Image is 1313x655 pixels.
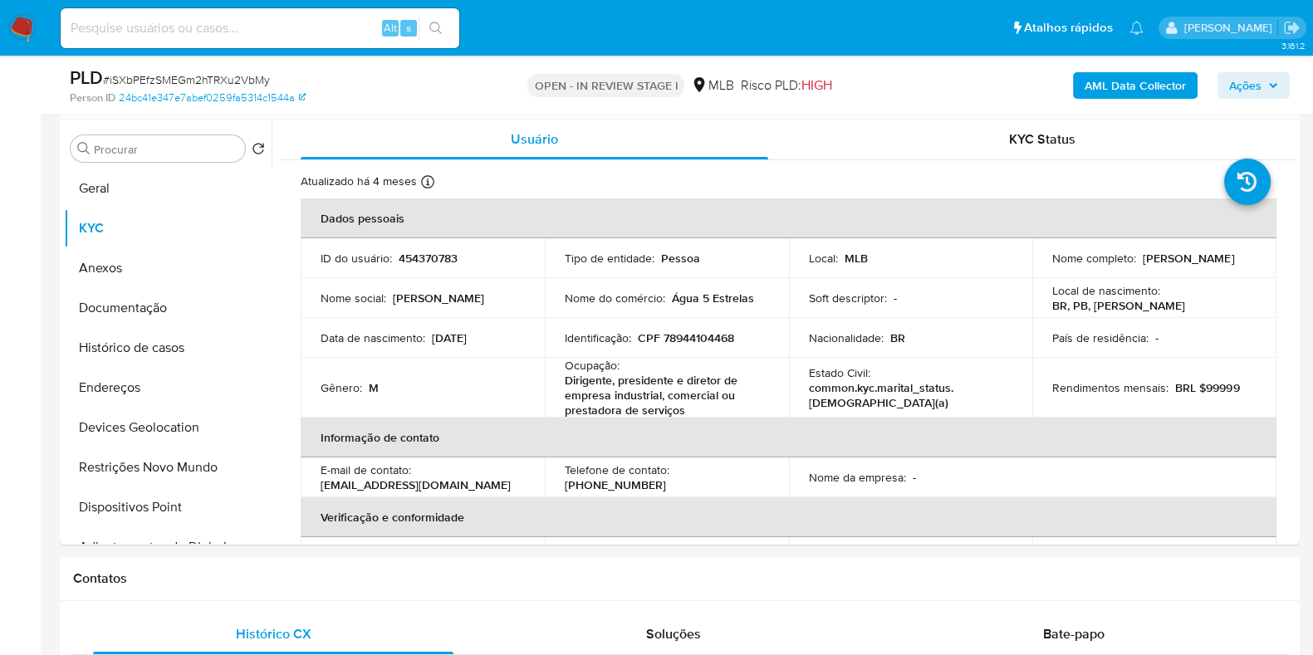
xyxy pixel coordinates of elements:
th: Dados pessoais [301,198,1276,238]
th: Verificação e conformidade [301,497,1276,537]
p: Local de nascimento : [1052,283,1160,298]
span: s [406,20,411,36]
span: Risco PLD: [740,76,831,95]
p: - [913,470,916,485]
div: MLB [691,76,733,95]
p: Gênero : [321,380,362,395]
p: Estado Civil : [809,365,870,380]
p: OPEN - IN REVIEW STAGE I [527,74,684,97]
p: Local : [809,251,838,266]
button: Restrições Novo Mundo [64,447,272,487]
p: Data de nascimento : [321,330,425,345]
p: Água 5 Estrelas [672,291,754,306]
p: Nome da empresa : [809,470,906,485]
p: Rendimentos mensais : [1052,380,1168,395]
p: BR [890,330,905,345]
span: Atalhos rápidos [1024,19,1113,37]
p: - [894,291,897,306]
span: 3.161.2 [1281,39,1305,52]
input: Pesquise usuários ou casos... [61,17,459,39]
span: # iSXbPEfzSMEGm2hTRXu2VbMy [103,71,270,88]
button: Devices Geolocation [64,408,272,447]
span: KYC Status [1009,130,1075,149]
p: M [369,380,379,395]
span: Ações [1229,72,1262,99]
p: CPF 78944104468 [638,330,734,345]
a: Sair [1283,19,1301,37]
p: Soft descriptor : [809,291,887,306]
a: 24bc41e347e7abef0259fa5314c1544a [119,90,306,105]
h1: Contatos [73,570,1286,587]
p: Nome do comércio : [565,291,665,306]
p: [DATE] [432,330,467,345]
span: Usuário [511,130,558,149]
span: Alt [384,20,397,36]
p: [EMAIL_ADDRESS][DOMAIN_NAME] [321,477,511,492]
th: Informação de contato [301,418,1276,457]
p: - [1155,330,1159,345]
p: Dirigente, presidente e diretor de empresa industrial, comercial ou prestadora de serviços [565,373,762,418]
p: Tipo de entidade : [565,251,654,266]
p: Telefone de contato : [565,462,669,477]
a: Notificações [1129,21,1144,35]
p: 454370783 [399,251,458,266]
button: Documentação [64,288,272,328]
b: PLD [70,64,103,90]
b: Person ID [70,90,115,105]
p: ID do usuário : [321,251,392,266]
p: [PERSON_NAME] [1143,251,1234,266]
span: Histórico CX [236,624,311,643]
p: Nome completo : [1052,251,1136,266]
b: AML Data Collector [1085,72,1186,99]
p: jhonata.costa@mercadolivre.com [1183,20,1277,36]
p: Ocupação : [565,358,620,373]
button: Histórico de casos [64,328,272,368]
p: BR, PB, [PERSON_NAME] [1052,298,1185,313]
button: Dispositivos Point [64,487,272,527]
button: Anexos [64,248,272,288]
button: Ações [1217,72,1290,99]
button: search-icon [419,17,453,40]
p: BRL $99999 [1175,380,1239,395]
button: Endereços [64,368,272,408]
button: KYC [64,208,272,248]
p: E-mail de contato : [321,462,411,477]
span: Soluções [646,624,701,643]
p: MLB [845,251,868,266]
p: [PERSON_NAME] [393,291,484,306]
button: Retornar ao pedido padrão [252,142,265,160]
p: País de residência : [1052,330,1149,345]
p: Nacionalidade : [809,330,884,345]
span: Bate-papo [1043,624,1105,643]
p: Identificação : [565,330,631,345]
button: Procurar [77,142,91,155]
p: Nome social : [321,291,386,306]
p: [PHONE_NUMBER] [565,477,666,492]
button: Geral [64,169,272,208]
p: Atualizado há 4 meses [301,174,417,189]
span: HIGH [801,76,831,95]
p: Pessoa [661,251,700,266]
button: Adiantamentos de Dinheiro [64,527,272,567]
input: Procurar [94,142,238,157]
button: AML Data Collector [1073,72,1198,99]
p: common.kyc.marital_status.[DEMOGRAPHIC_DATA](a) [809,380,1007,410]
